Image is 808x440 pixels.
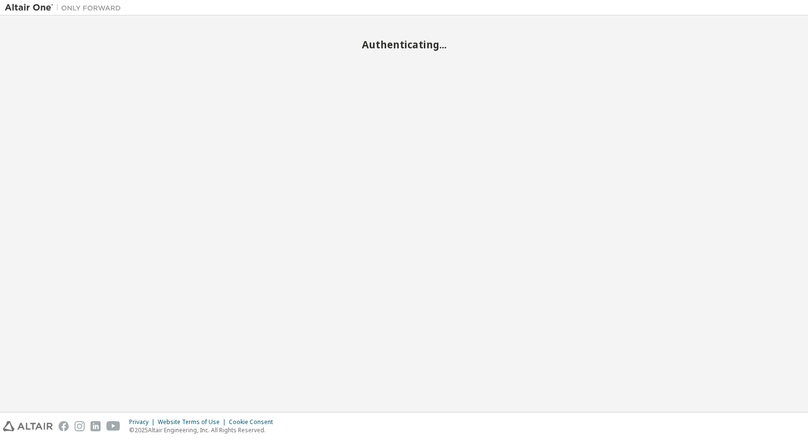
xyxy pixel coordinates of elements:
[3,421,53,431] img: altair_logo.svg
[75,421,85,431] img: instagram.svg
[59,421,69,431] img: facebook.svg
[90,421,101,431] img: linkedin.svg
[158,418,229,426] div: Website Terms of Use
[129,426,279,434] p: © 2025 Altair Engineering, Inc. All Rights Reserved.
[5,38,803,51] h2: Authenticating...
[106,421,120,431] img: youtube.svg
[5,3,126,13] img: Altair One
[129,418,158,426] div: Privacy
[229,418,279,426] div: Cookie Consent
